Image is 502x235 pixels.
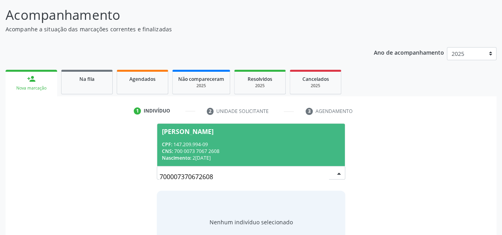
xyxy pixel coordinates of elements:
[11,85,52,91] div: Nova marcação
[134,107,141,115] div: 1
[162,141,172,148] span: CPF:
[79,76,94,82] span: Na fila
[302,76,329,82] span: Cancelados
[6,5,349,25] p: Acompanhamento
[160,169,329,185] input: Busque por nome, CNS ou CPF
[162,128,213,135] div: [PERSON_NAME]
[178,83,224,89] div: 2025
[162,141,340,148] div: 147.209.994-09
[27,75,36,83] div: person_add
[129,76,156,82] span: Agendados
[162,155,340,161] div: 2[DATE]
[210,218,293,226] div: Nenhum indivíduo selecionado
[162,148,340,155] div: 700 0073 7067 2608
[374,47,444,57] p: Ano de acompanhamento
[178,76,224,82] span: Não compareceram
[240,83,280,89] div: 2025
[162,148,173,155] span: CNS:
[157,123,346,148] p: Busque pelo nome, CNS ou CPF cadastrado para criar uma nova marcação. Você deve informar pelo men...
[296,83,335,89] div: 2025
[162,155,191,161] span: Nascimento:
[248,76,272,82] span: Resolvidos
[144,107,170,115] div: Indivíduo
[6,25,349,33] p: Acompanhe a situação das marcações correntes e finalizadas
